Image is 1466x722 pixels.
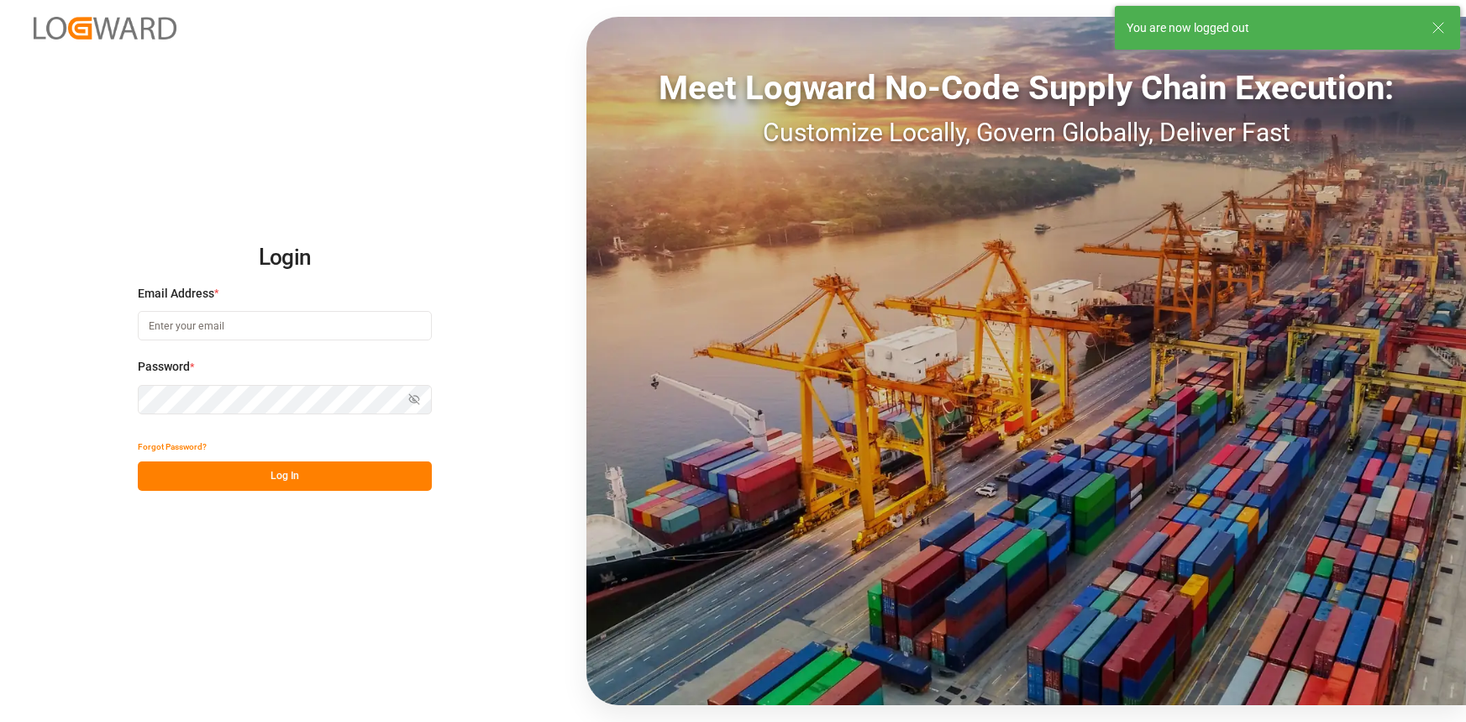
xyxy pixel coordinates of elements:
[34,17,176,40] img: Logward_new_orange.png
[138,461,432,491] button: Log In
[586,63,1466,113] div: Meet Logward No-Code Supply Chain Execution:
[138,285,214,303] span: Email Address
[138,358,190,376] span: Password
[586,113,1466,151] div: Customize Locally, Govern Globally, Deliver Fast
[138,311,432,340] input: Enter your email
[138,432,207,461] button: Forgot Password?
[1127,19,1416,37] div: You are now logged out
[138,231,432,285] h2: Login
